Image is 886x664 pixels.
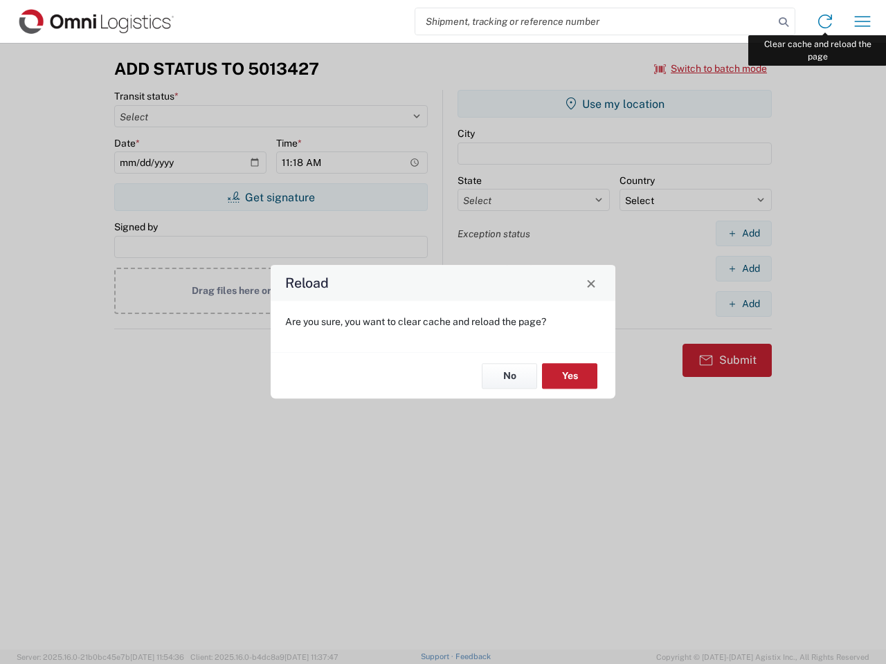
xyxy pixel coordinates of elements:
p: Are you sure, you want to clear cache and reload the page? [285,315,601,328]
h4: Reload [285,273,329,293]
button: Yes [542,363,597,389]
button: No [482,363,537,389]
input: Shipment, tracking or reference number [415,8,774,35]
button: Close [581,273,601,293]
